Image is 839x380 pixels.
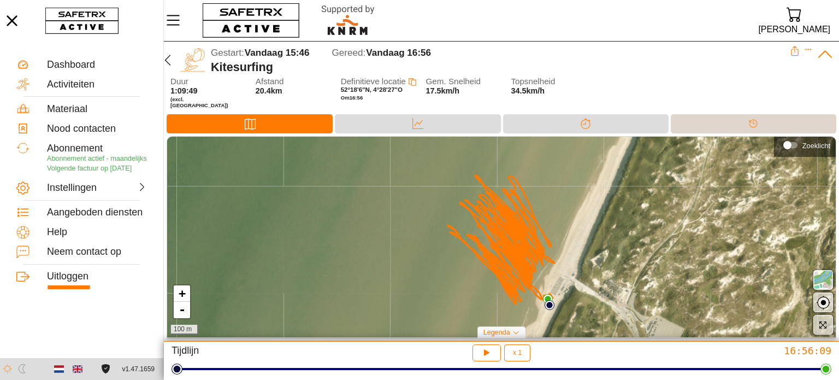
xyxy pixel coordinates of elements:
span: 17.5km/h [426,86,460,95]
button: Dutch [50,360,68,378]
span: 1:09:49 [170,86,198,95]
img: Activities.svg [16,78,29,91]
span: Volgende factuur op [DATE] [47,165,132,172]
span: Abonnement actief - maandelijks [47,155,147,162]
img: ModeDark.svg [17,364,27,373]
span: Om 16:56 [341,95,363,101]
span: v1.47.1659 [122,364,155,375]
div: Tijdlijn [671,114,836,133]
div: [PERSON_NAME] [758,22,830,37]
a: Licentieovereenkomst [98,364,113,373]
div: Kitesurfing [211,60,790,74]
span: Gereed: [332,48,366,58]
div: Materiaal [47,103,147,115]
span: (excl. [GEOGRAPHIC_DATA]) [170,96,240,109]
span: Vandaag 15:46 [245,48,310,58]
button: Menu [164,9,191,32]
span: Duur [170,77,240,86]
span: Topsnelheid [511,77,581,86]
span: Legenda [483,329,510,336]
span: 52°18'6"N, 4°28'27"O [341,86,403,93]
div: Zoeklicht [779,137,830,154]
img: en.svg [73,364,82,374]
div: Data [335,114,500,133]
button: Terug [159,46,176,74]
span: Definitieve locatie [341,77,406,86]
span: Vandaag 16:56 [366,48,431,58]
img: KITE_SURFING.svg [180,48,205,73]
div: Uitloggen [47,271,147,283]
div: 100 m [170,325,198,335]
div: Abonnement [47,143,147,155]
div: Neem contact op [47,246,147,258]
div: Activiteiten [47,79,147,91]
button: v1.47.1659 [116,360,161,378]
button: x 1 [504,344,530,361]
img: Equipment.svg [16,102,29,115]
div: 16:56:09 [613,344,831,357]
span: Gem. Snelheid [426,77,496,86]
img: nl.svg [54,364,64,374]
div: Nood contacten [47,123,147,135]
span: Gestart: [211,48,244,58]
span: x 1 [513,349,522,356]
span: 20.4km [256,86,282,95]
div: Splitsen [503,114,669,133]
img: ModeLight.svg [3,364,12,373]
a: Zoom in [174,285,190,302]
div: Help [47,226,147,238]
div: Tijdlijn [172,344,389,361]
div: Zoeklicht [802,142,830,150]
div: Dashboard [47,59,147,71]
img: PathEnd.svg [543,294,553,304]
div: Instellingen [47,182,95,194]
img: PathStart.svg [545,300,554,310]
div: Kaart [167,114,333,133]
button: Expand [805,46,812,54]
span: Afstand [256,77,326,86]
img: Subscription.svg [16,142,29,155]
img: Help.svg [16,226,29,239]
span: 34.5km/h [511,86,545,95]
div: Aangeboden diensten [47,207,147,219]
a: Zoom out [174,302,190,318]
img: ContactUs.svg [16,245,29,259]
img: RescueLogo.svg [309,3,387,38]
button: English [68,360,87,378]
